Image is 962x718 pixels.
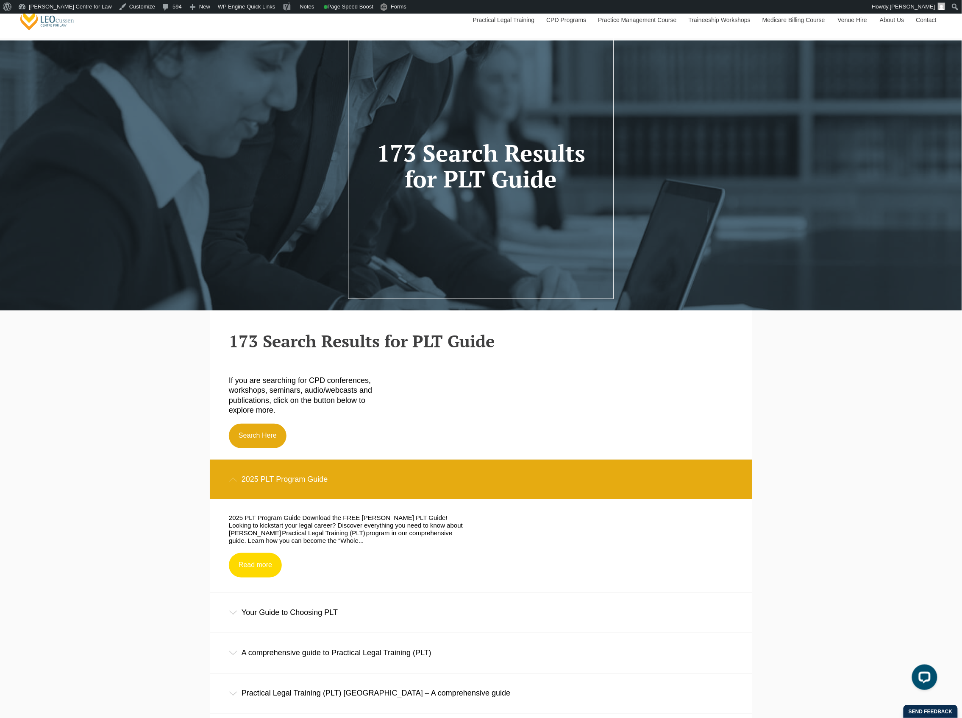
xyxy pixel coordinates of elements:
div: Practical Legal Training (PLT) [GEOGRAPHIC_DATA] – A comprehensive guide [210,674,752,713]
a: Practice Management Course [592,2,682,38]
a: Practical Legal Training [467,2,540,38]
div: Your Guide to Choosing PLT [210,593,752,632]
h1: 173 Search Results for PLT Guide [366,140,597,192]
iframe: LiveChat chat widget [905,661,941,697]
a: [PERSON_NAME] Centre for Law [19,7,75,31]
a: About Us [873,2,910,38]
a: Traineeship Workshops [682,2,756,38]
a: Search Here [229,424,286,448]
a: Read more [229,553,282,578]
a: CPD Programs [540,2,592,38]
p: If you are searching for CPD conferences, workshops, seminars, audio/webcasts and publications, c... [229,376,389,416]
div: 2025 PLT Program Guide [210,460,752,499]
a: Contact [910,2,943,38]
span: [PERSON_NAME] [890,3,935,10]
div: A comprehensive guide to Practical Legal Training (PLT) [210,633,752,673]
h2: 173 Search Results for PLT Guide [229,332,733,350]
a: Venue Hire [831,2,873,38]
p: 2025 PLT Program Guide Download the FREE [PERSON_NAME] PLT Guide! Looking to kickstart your legal... [229,514,468,545]
a: Medicare Billing Course [756,2,831,38]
